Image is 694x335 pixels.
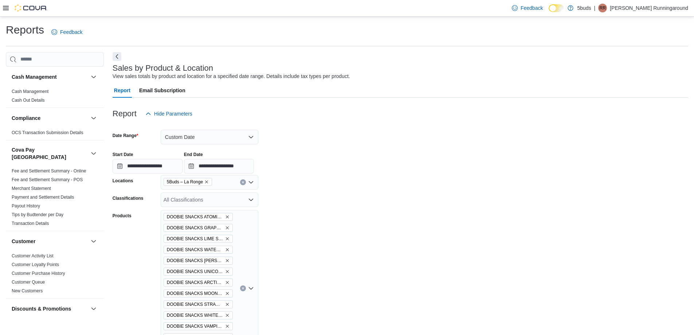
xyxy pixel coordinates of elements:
button: Compliance [89,114,98,122]
span: Report [114,83,130,98]
span: Cash Out Details [12,97,45,103]
a: Tips by Budtender per Day [12,212,63,217]
span: DOOBIE SNACKS ARCTIC ICE PR 4X0.5G [167,279,224,286]
span: Hide Parameters [154,110,192,117]
div: Compliance [6,128,104,140]
p: [PERSON_NAME] Runningaround [610,4,688,12]
span: DOOBIE SNACKS WATERMELON ICE PR 4X0.5G [167,246,224,253]
button: Open list of options [248,285,254,291]
button: Next [113,52,121,61]
a: New Customers [12,288,43,293]
span: Feedback [521,4,543,12]
button: Discounts & Promotions [89,304,98,313]
span: Customer Purchase History [12,270,65,276]
button: Remove DOOBIE SNACKS MOONBERRY PR 4X0.5G from selection in this group [225,291,230,296]
label: Start Date [113,152,133,157]
button: Remove DOOBIE SNACKS BERRY BOMB PR 4X0.5G from selection in this group [225,258,230,263]
span: OCS Transaction Submission Details [12,130,83,136]
h3: Cash Management [12,73,57,81]
span: RR [600,4,606,12]
span: Customer Queue [12,279,45,285]
button: Open list of options [248,179,254,185]
button: Clear input [240,179,246,185]
span: Email Subscription [139,83,185,98]
span: DOOBIE SNACKS LIME SORBET PR 4X0.5G [164,235,233,243]
span: 5Buds – La Ronge [164,178,212,186]
h3: Compliance [12,114,40,122]
a: Customer Purchase History [12,271,65,276]
button: Remove DOOBIE SNACKS ARCTIC ICE PR 4X0.5G from selection in this group [225,280,230,285]
span: DOOBIE SNACKS VAMPIRE BLOOD PR 4X0.5G [164,322,233,330]
span: DOOBIE SNACKS GRAPE JELLY PR 4X0.5G [167,224,224,231]
span: DOOBIE SNACKS STRAWBERRY FROST PR 4X0.5G [164,300,233,308]
label: Locations [113,178,133,184]
span: DOOBIE SNACKS [PERSON_NAME] BOMB PR 4X0.5G [167,257,224,264]
label: Date Range [113,133,138,139]
a: OCS Transaction Submission Details [12,130,83,135]
a: Merchant Statement [12,186,51,191]
h3: Sales by Product & Location [113,64,213,73]
input: Press the down key to open a popover containing a calendar. [184,159,254,174]
span: Customer Activity List [12,253,54,259]
button: Remove DOOBIE SNACKS ATOMIC POP PR 4X0.5G from selection in this group [225,215,230,219]
h3: Customer [12,238,35,245]
a: Customer Loyalty Points [12,262,59,267]
h3: Discounts & Promotions [12,305,71,312]
a: Cash Out Details [12,98,45,103]
span: DOOBIE SNACKS UNICORN PISS PR 4X0.5G [167,268,224,275]
button: Remove DOOBIE SNACKS WHITE GUMMY PR 4X0.5G from selection in this group [225,313,230,318]
button: Cova Pay [GEOGRAPHIC_DATA] [12,146,88,161]
button: Remove DOOBIE SNACKS STRAWBERRY FROST PR 4X0.5G from selection in this group [225,302,230,307]
a: Payout History [12,203,40,209]
span: DOOBIE SNACKS VAMPIRE BLOOD PR 4X0.5G [167,323,224,330]
a: Fee and Settlement Summary - POS [12,177,83,182]
span: DOOBIE SNACKS WATERMELON ICE PR 4X0.5G [164,246,233,254]
input: Dark Mode [549,4,564,12]
span: DOOBIE SNACKS UNICORN PISS PR 4X0.5G [164,268,233,276]
a: Feedback [48,25,85,39]
span: Fee and Settlement Summary - POS [12,177,83,183]
div: Riel Runningaround [598,4,607,12]
a: Transaction Details [12,221,49,226]
img: Cova [15,4,47,12]
span: DOOBIE SNACKS WHITE GUMMY PR 4X0.5G [167,312,224,319]
span: 5Buds – La Ronge [167,178,203,186]
button: Customer [12,238,88,245]
button: Cash Management [12,73,88,81]
p: 5buds [577,4,591,12]
span: DOOBIE SNACKS MOONBERRY PR 4X0.5G [167,290,224,297]
a: Customer Queue [12,280,45,285]
a: Customer Activity List [12,253,54,258]
button: Hide Parameters [142,106,195,121]
div: View sales totals by product and location for a specified date range. Details include tax types p... [113,73,350,80]
button: Remove DOOBIE SNACKS VAMPIRE BLOOD PR 4X0.5G from selection in this group [225,324,230,328]
label: Products [113,213,132,219]
a: Cash Management [12,89,48,94]
div: Cash Management [6,87,104,108]
button: Remove 5Buds – La Ronge from selection in this group [204,180,209,184]
span: DOOBIE SNACKS LIME SORBET PR 4X0.5G [167,235,224,242]
a: Feedback [509,1,546,15]
button: Remove DOOBIE SNACKS UNICORN PISS PR 4X0.5G from selection in this group [225,269,230,274]
input: Press the down key to open a popover containing a calendar. [113,159,183,174]
button: Remove DOOBIE SNACKS WATERMELON ICE PR 4X0.5G from selection in this group [225,248,230,252]
span: DOOBIE SNACKS WHITE GUMMY PR 4X0.5G [164,311,233,319]
button: Remove DOOBIE SNACKS GRAPE JELLY PR 4X0.5G from selection in this group [225,226,230,230]
button: Discounts & Promotions [12,305,88,312]
div: Customer [6,252,104,298]
button: Compliance [12,114,88,122]
button: Clear input [240,285,246,291]
a: Fee and Settlement Summary - Online [12,168,86,174]
button: Remove DOOBIE SNACKS LIME SORBET PR 4X0.5G from selection in this group [225,237,230,241]
label: End Date [184,152,203,157]
span: DOOBIE SNACKS BERRY BOMB PR 4X0.5G [164,257,233,265]
span: DOOBIE SNACKS STRAWBERRY [PERSON_NAME] 4X0.5G [167,301,224,308]
h1: Reports [6,23,44,37]
label: Classifications [113,195,144,201]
